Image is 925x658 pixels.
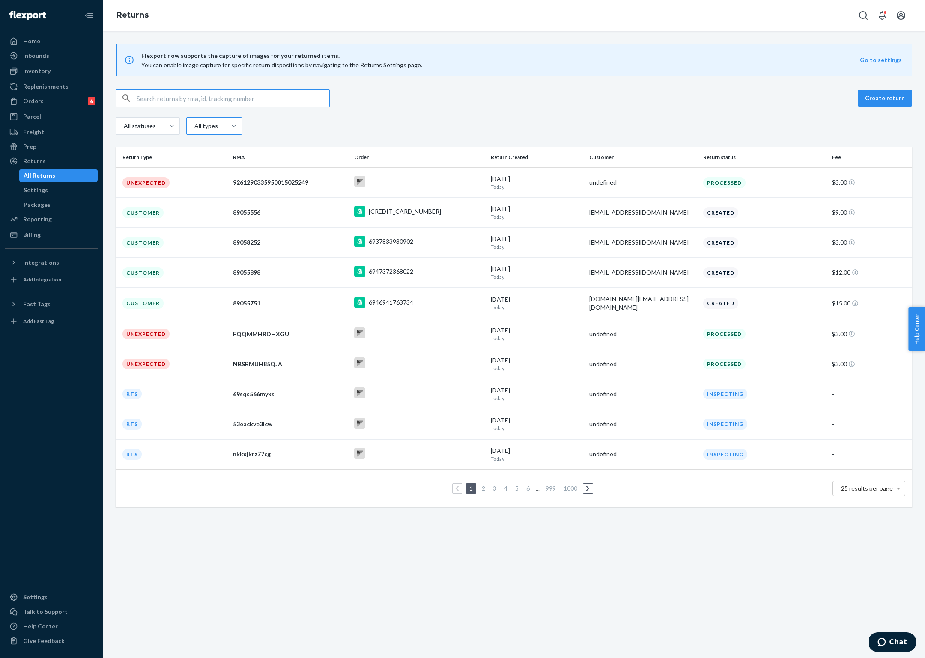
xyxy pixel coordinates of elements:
div: [DATE] [491,205,582,221]
div: 6947372368022 [369,267,413,276]
div: [DOMAIN_NAME][EMAIL_ADDRESS][DOMAIN_NAME] [589,295,696,312]
div: Help Center [23,622,58,631]
a: Page 3 [491,485,498,492]
a: Orders6 [5,94,98,108]
div: undefined [589,178,696,187]
p: Today [491,243,582,251]
a: Packages [19,198,98,212]
th: Fee [829,147,912,167]
div: 69sqs566myxs [233,390,347,398]
div: Home [23,37,40,45]
a: Page 1 is your current page [468,485,474,492]
div: undefined [589,360,696,368]
div: Talk to Support [23,607,68,616]
button: Go to settings [860,56,902,64]
div: [CREDIT_CARD_NUMBER] [369,207,441,216]
a: Inbounds [5,49,98,63]
div: Settings [24,186,48,194]
td: $12.00 [829,257,912,287]
div: Created [703,207,738,218]
div: All statuses [124,122,155,130]
iframe: Opens a widget where you can chat to one of our agents [869,632,916,654]
a: Replenishments [5,80,98,93]
button: Help Center [908,307,925,351]
div: FQQMMHRDHXGU [233,330,347,338]
li: ... [535,483,540,493]
div: [DATE] [491,356,582,372]
a: Settings [5,590,98,604]
a: Help Center [5,619,98,633]
a: Billing [5,228,98,242]
div: - [832,390,905,398]
div: Fast Tags [23,300,51,308]
input: Search returns by rma, id, tracking number [137,90,329,107]
th: Customer [586,147,700,167]
div: Returns [23,157,46,165]
p: Today [491,183,582,191]
div: undefined [589,450,696,458]
a: Returns [116,10,149,20]
div: Unexpected [122,177,170,188]
th: Return status [700,147,829,167]
div: [DATE] [491,326,582,342]
div: [DATE] [491,235,582,251]
div: 6937833930902 [369,237,413,246]
div: Freight [23,128,44,136]
button: Fast Tags [5,297,98,311]
a: Page 4 [502,485,509,492]
div: Add Fast Tag [23,317,54,325]
a: Returns [5,154,98,168]
th: RMA [230,147,351,167]
a: Reporting [5,212,98,226]
div: Customer [122,237,164,248]
a: Home [5,34,98,48]
div: 89055751 [233,299,347,308]
button: Open notifications [874,7,891,24]
p: Today [491,395,582,402]
div: Give Feedback [23,637,65,645]
div: Created [703,267,738,278]
a: Settings [19,183,98,197]
a: Page 1000 [562,485,579,492]
p: Today [491,425,582,432]
div: 6946941763734 [369,298,413,307]
button: Talk to Support [5,605,98,619]
div: [DATE] [491,175,582,191]
a: Page 5 [513,485,520,492]
p: Today [491,455,582,462]
div: 9261290335950015025249 [233,178,347,187]
div: nkkxjkrz77cg [233,450,347,458]
div: Customer [122,207,164,218]
div: Add Integration [23,276,61,283]
div: - [832,450,905,458]
div: Inbounds [23,51,49,60]
div: RTS [122,449,142,460]
div: RTS [122,419,142,429]
div: Prep [23,142,36,151]
td: $15.00 [829,288,912,319]
a: Add Integration [5,273,98,287]
p: Today [491,365,582,372]
div: Processed [703,329,746,339]
div: Created [703,298,738,308]
button: Close Navigation [81,7,98,24]
th: Order [351,147,487,167]
a: Page 2 [480,485,487,492]
button: Give Feedback [5,634,98,648]
span: You can enable image capture for specific return dispositions by navigating to the Returns Settin... [141,61,422,69]
div: 89055556 [233,208,347,217]
div: [DATE] [491,265,582,281]
div: Inventory [23,67,51,75]
div: [DATE] [491,446,582,462]
div: All types [194,122,217,130]
div: Created [703,237,738,248]
div: Integrations [23,258,59,267]
div: Parcel [23,112,41,121]
a: Freight [5,125,98,139]
div: - [832,420,905,428]
td: $3.00 [829,349,912,379]
div: undefined [589,420,696,428]
div: Customer [122,267,164,278]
